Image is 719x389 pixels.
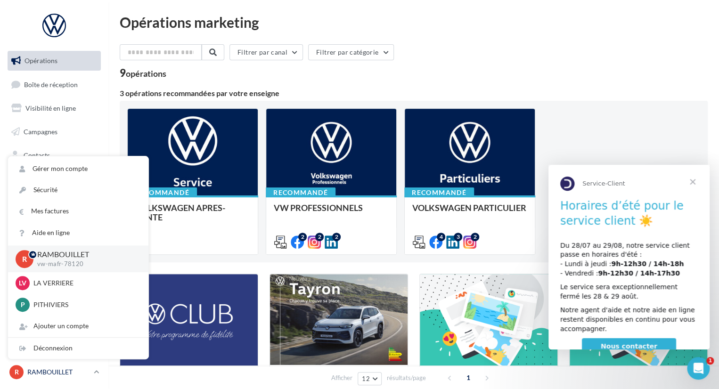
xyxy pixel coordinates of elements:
[461,370,476,385] span: 1
[25,57,57,65] span: Opérations
[437,233,445,241] div: 4
[33,278,137,288] p: LA VERRIERE
[52,178,109,185] span: Nous contacter
[362,375,370,382] span: 12
[454,233,462,241] div: 3
[120,15,708,29] div: Opérations marketing
[331,373,352,382] span: Afficher
[37,260,133,268] p: vw-mafr-78120
[706,357,714,365] span: 1
[126,69,166,78] div: opérations
[358,372,382,385] button: 12
[548,165,710,349] iframe: Intercom live chat message
[229,44,303,60] button: Filtrer par canal
[24,151,50,159] span: Contacts
[412,203,526,213] span: VOLKSWAGEN PARTICULIER
[6,247,103,275] a: Campagnes DataOnDemand
[22,253,27,264] span: R
[24,128,57,136] span: Campagnes
[298,233,307,241] div: 2
[6,169,103,188] a: Médiathèque
[37,249,133,260] p: RAMBOUILLET
[315,233,324,241] div: 2
[8,222,148,243] a: Aide en ligne
[24,80,78,88] span: Boîte de réception
[15,367,19,377] span: R
[6,122,103,142] a: Campagnes
[33,300,137,309] p: PITHIVIERS
[6,51,103,71] a: Opérations
[21,300,25,309] span: P
[135,203,225,222] span: VOLKSWAGEN APRES-VENTE
[8,158,148,179] a: Gérer mon compte
[274,203,363,213] span: VW PROFESSIONNELS
[6,146,103,165] a: Contacts
[19,278,26,288] span: LV
[332,233,341,241] div: 2
[6,74,103,95] a: Boîte de réception
[8,179,148,201] a: Sécurité
[8,363,101,381] a: R RAMBOUILLET
[8,201,148,222] a: Mes factures
[6,98,103,118] a: Visibilité en ligne
[33,173,128,190] a: Nous contacter
[6,216,103,243] a: PLV et print personnalisable
[27,367,90,377] p: RAMBOUILLET
[308,44,394,60] button: Filtrer par catégorie
[127,187,197,198] div: Recommandé
[6,192,103,212] a: Calendrier
[404,187,474,198] div: Recommandé
[266,187,335,198] div: Recommandé
[8,316,148,337] div: Ajouter un compte
[471,233,479,241] div: 2
[387,373,426,382] span: résultats/page
[120,68,166,78] div: 9
[687,357,710,380] iframe: Intercom live chat
[120,89,708,97] div: 3 opérations recommandées par votre enseigne
[8,338,148,359] div: Déconnexion
[25,104,76,112] span: Visibilité en ligne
